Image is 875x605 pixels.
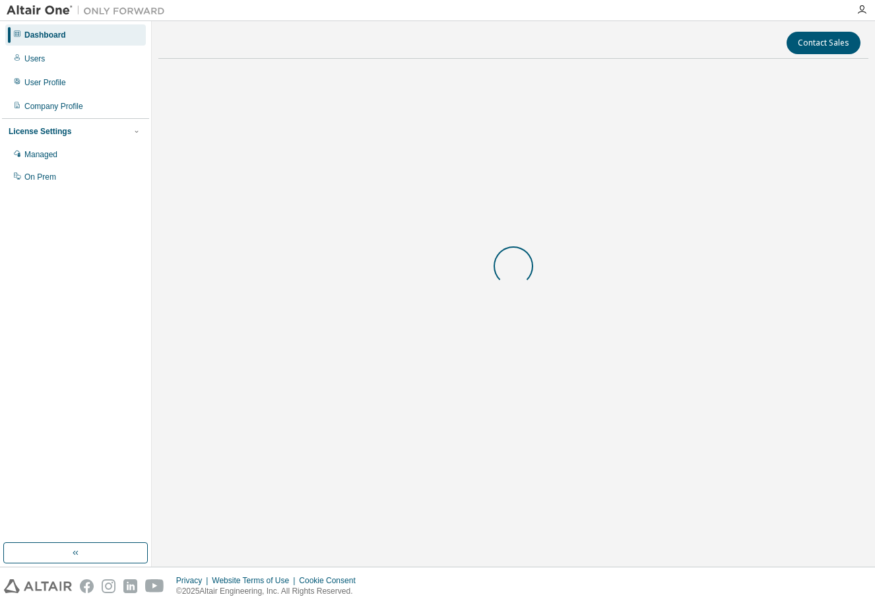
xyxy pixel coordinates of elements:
[299,575,363,586] div: Cookie Consent
[24,101,83,112] div: Company Profile
[212,575,299,586] div: Website Terms of Use
[4,579,72,593] img: altair_logo.svg
[24,149,57,160] div: Managed
[80,579,94,593] img: facebook.svg
[176,575,212,586] div: Privacy
[787,32,860,54] button: Contact Sales
[24,53,45,64] div: Users
[176,586,364,597] p: © 2025 Altair Engineering, Inc. All Rights Reserved.
[102,579,115,593] img: instagram.svg
[9,126,71,137] div: License Settings
[24,77,66,88] div: User Profile
[7,4,172,17] img: Altair One
[24,30,66,40] div: Dashboard
[123,579,137,593] img: linkedin.svg
[24,172,56,182] div: On Prem
[145,579,164,593] img: youtube.svg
